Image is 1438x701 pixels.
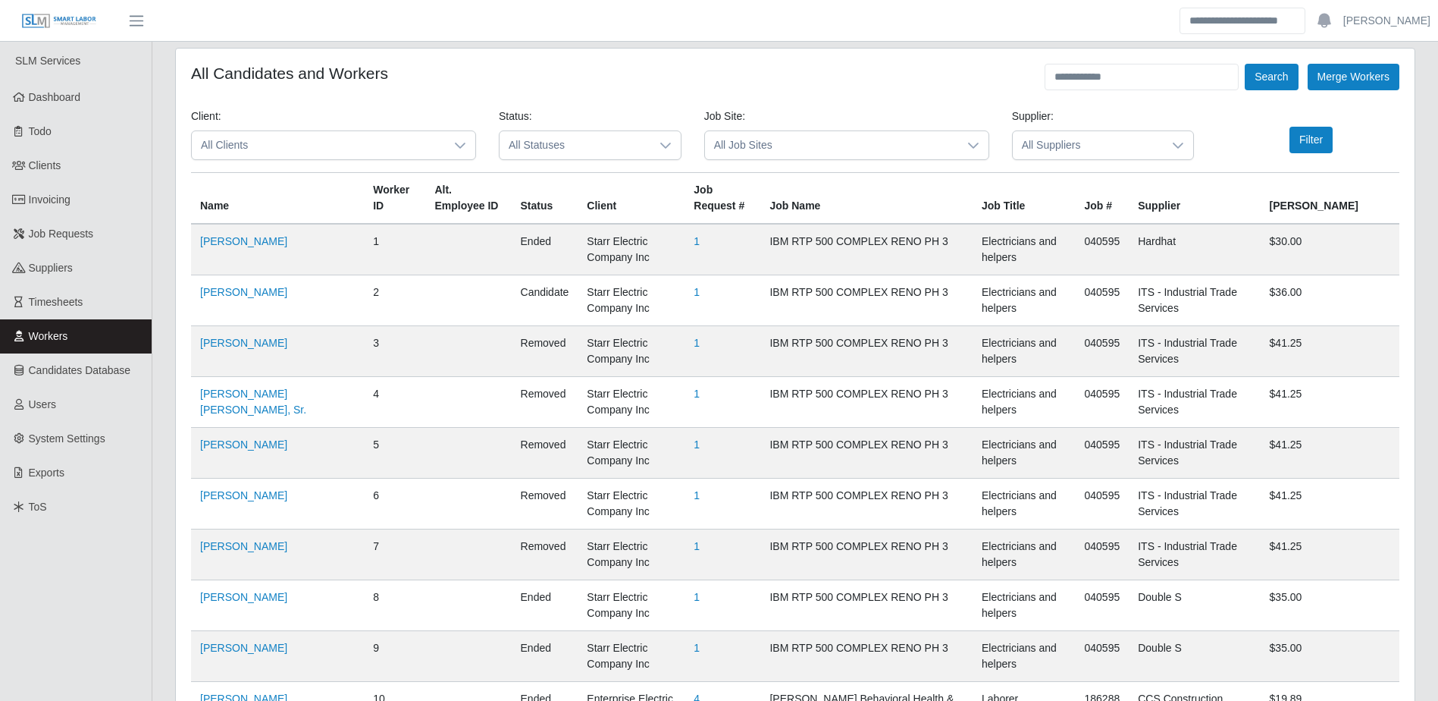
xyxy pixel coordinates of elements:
td: 7 [364,530,425,580]
td: Starr Electric Company Inc [578,580,685,631]
span: Invoicing [29,193,70,206]
span: Suppliers [29,262,73,274]
td: ITS - Industrial Trade Services [1129,479,1260,530]
a: 1 [694,235,700,247]
td: 8 [364,580,425,631]
td: 4 [364,377,425,428]
span: Timesheets [29,296,83,308]
a: 1 [694,591,700,603]
td: Electricians and helpers [973,580,1075,631]
td: Double S [1129,580,1260,631]
a: [PERSON_NAME] [200,489,287,501]
span: SLM Services [15,55,80,67]
td: IBM RTP 500 COMPLEX RENO PH 3 [760,377,973,428]
a: 1 [694,286,700,298]
td: $30.00 [1261,224,1399,275]
td: IBM RTP 500 COMPLEX RENO PH 3 [760,530,973,580]
td: ITS - Industrial Trade Services [1129,377,1260,428]
span: Candidates Database [29,364,131,376]
a: [PERSON_NAME] [1343,13,1430,29]
td: $41.25 [1261,326,1399,377]
a: [PERSON_NAME] [200,540,287,552]
span: Workers [29,330,68,342]
td: Starr Electric Company Inc [578,326,685,377]
a: [PERSON_NAME] [200,235,287,247]
td: Double S [1129,631,1260,682]
th: Supplier [1129,173,1260,225]
td: $35.00 [1261,631,1399,682]
td: removed [512,530,578,580]
label: Supplier: [1012,108,1054,124]
span: Exports [29,467,64,479]
td: IBM RTP 500 COMPLEX RENO PH 3 [760,631,973,682]
td: IBM RTP 500 COMPLEX RENO PH 3 [760,479,973,530]
td: Starr Electric Company Inc [578,530,685,580]
span: All Statuses [500,131,650,159]
th: Worker ID [364,173,425,225]
td: ended [512,580,578,631]
span: ToS [29,501,47,513]
a: [PERSON_NAME] [200,439,287,451]
td: Electricians and helpers [973,479,1075,530]
td: Starr Electric Company Inc [578,479,685,530]
td: IBM RTP 500 COMPLEX RENO PH 3 [760,580,973,631]
th: Job Request # [685,173,760,225]
td: Electricians and helpers [973,275,1075,326]
img: SLM Logo [21,13,97,30]
td: ITS - Industrial Trade Services [1129,275,1260,326]
td: IBM RTP 500 COMPLEX RENO PH 3 [760,275,973,326]
td: Electricians and helpers [973,428,1075,479]
td: 040595 [1076,631,1129,682]
span: Dashboard [29,91,81,103]
td: removed [512,377,578,428]
th: [PERSON_NAME] [1261,173,1399,225]
th: Status [512,173,578,225]
span: All Clients [192,131,445,159]
th: Client [578,173,685,225]
td: 9 [364,631,425,682]
td: IBM RTP 500 COMPLEX RENO PH 3 [760,224,973,275]
td: removed [512,326,578,377]
span: System Settings [29,432,105,445]
a: 1 [694,642,700,654]
h4: All Candidates and Workers [191,64,388,83]
a: 1 [694,337,700,349]
input: Search [1180,8,1305,34]
td: $41.25 [1261,377,1399,428]
td: 040595 [1076,275,1129,326]
th: Alt. Employee ID [425,173,511,225]
td: $41.25 [1261,479,1399,530]
a: [PERSON_NAME] [200,286,287,298]
label: Job Site: [704,108,745,124]
td: ended [512,224,578,275]
th: Name [191,173,364,225]
td: IBM RTP 500 COMPLEX RENO PH 3 [760,428,973,479]
td: 040595 [1076,530,1129,580]
td: Electricians and helpers [973,377,1075,428]
th: Job # [1076,173,1129,225]
td: 1 [364,224,425,275]
th: Job Title [973,173,1075,225]
td: $35.00 [1261,580,1399,631]
a: [PERSON_NAME] [200,591,287,603]
span: All Job Sites [705,131,958,159]
td: 040595 [1076,428,1129,479]
span: Clients [29,159,61,171]
span: All Suppliers [1013,131,1164,159]
td: Hardhat [1129,224,1260,275]
a: 1 [694,540,700,552]
td: ITS - Industrial Trade Services [1129,530,1260,580]
td: ITS - Industrial Trade Services [1129,428,1260,479]
a: [PERSON_NAME] [PERSON_NAME], Sr. [200,388,306,416]
td: $36.00 [1261,275,1399,326]
a: 1 [694,489,700,501]
button: Filter [1289,127,1333,153]
td: Starr Electric Company Inc [578,224,685,275]
td: 3 [364,326,425,377]
label: Status: [499,108,532,124]
a: [PERSON_NAME] [200,337,287,349]
label: Client: [191,108,221,124]
a: 1 [694,439,700,451]
td: 040595 [1076,580,1129,631]
td: ended [512,631,578,682]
